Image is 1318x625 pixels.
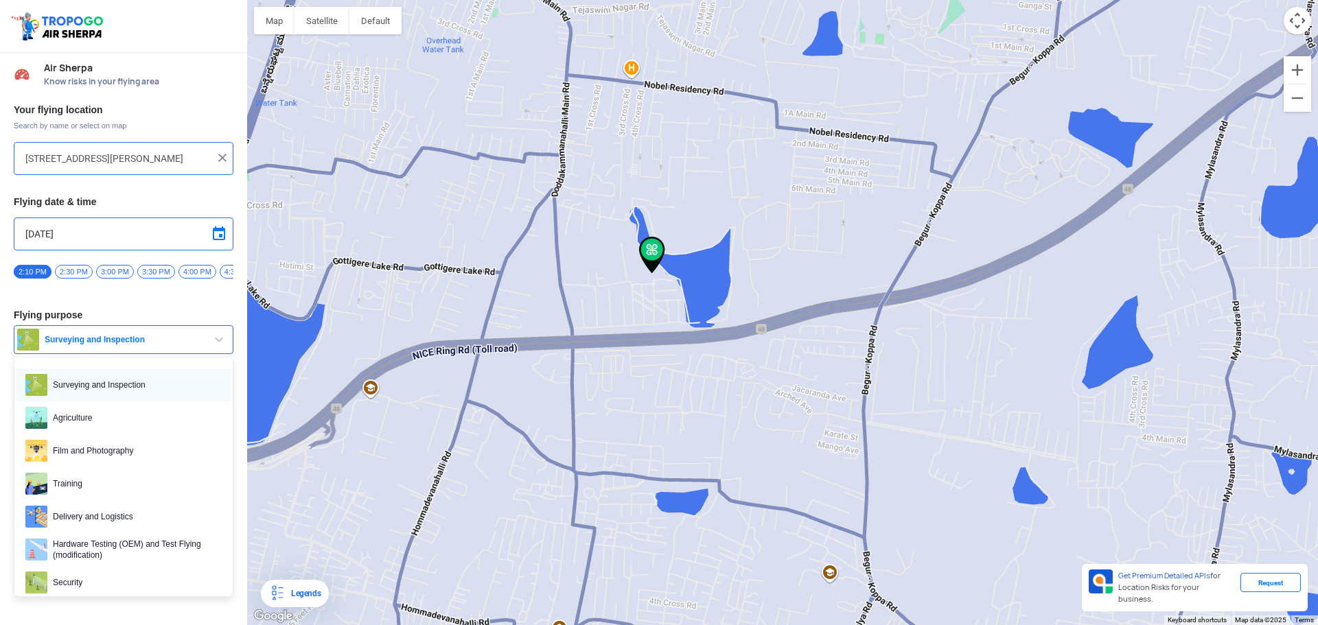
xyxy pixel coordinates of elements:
img: survey.png [17,329,39,351]
span: Agriculture [47,407,222,429]
img: delivery.png [25,506,47,528]
span: 3:30 PM [137,265,175,279]
span: Get Premium Detailed APIs [1118,571,1210,580]
ul: Surveying and Inspection [14,357,233,597]
span: Security [47,571,222,593]
span: 2:10 PM [14,265,51,279]
span: Training [47,473,222,495]
h3: Flying date & time [14,197,233,207]
span: Hardware Testing (OEM) and Test Flying (modification) [47,539,222,561]
div: Legends [286,585,321,602]
img: Legends [269,585,286,602]
span: Delivery and Logistics [47,506,222,528]
img: Premium APIs [1089,569,1113,593]
h3: Flying purpose [14,310,233,320]
button: Zoom out [1284,84,1311,112]
span: Know risks in your flying area [44,76,233,87]
img: Google [251,607,296,625]
img: ic_hardwaretesting.png [25,539,47,561]
img: ic_close.png [216,151,229,165]
button: Keyboard shortcuts [1168,615,1227,625]
img: agri.png [25,407,47,429]
span: Map data ©2025 [1235,616,1286,624]
span: 4:30 PM [220,265,257,279]
span: 3:00 PM [96,265,134,279]
input: Select Date [25,226,222,242]
span: 2:30 PM [55,265,93,279]
a: Terms [1295,616,1314,624]
span: Surveying and Inspection [39,334,211,345]
img: survey.png [25,374,47,396]
img: ic_tgdronemaps.svg [10,10,108,42]
button: Show satellite imagery [294,7,349,34]
button: Map camera controls [1284,7,1311,34]
input: Search your flying location [25,150,211,167]
div: Request [1240,573,1301,592]
img: security.png [25,571,47,593]
img: training.png [25,473,47,495]
button: Zoom in [1284,56,1311,84]
span: Search by name or select on map [14,120,233,131]
a: Open this area in Google Maps (opens a new window) [251,607,296,625]
span: Surveying and Inspection [47,374,222,396]
button: Show street map [254,7,294,34]
img: Risk Scores [14,66,30,82]
img: film.png [25,440,47,462]
div: for Location Risks for your business. [1113,569,1240,606]
span: Air Sherpa [44,62,233,73]
button: Surveying and Inspection [14,325,233,354]
span: Film and Photography [47,440,222,462]
h3: Your flying location [14,105,233,115]
span: 4:00 PM [178,265,216,279]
